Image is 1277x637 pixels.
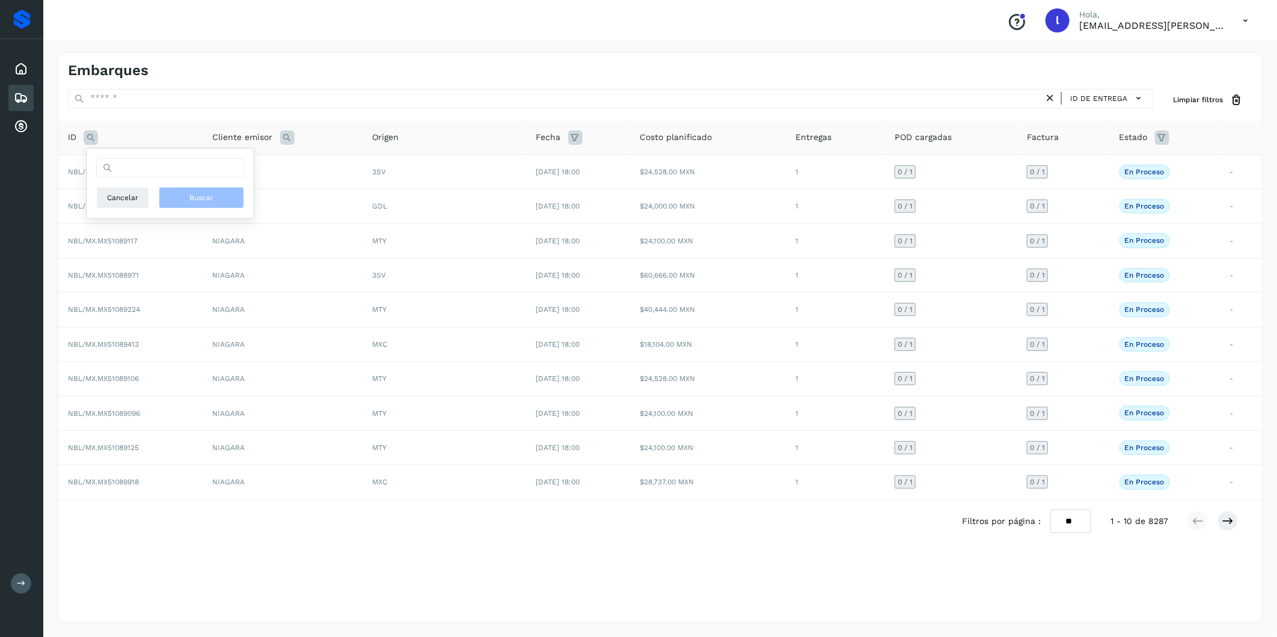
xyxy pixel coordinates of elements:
td: - [1220,362,1262,396]
span: Entregas [796,131,832,144]
p: En proceso [1125,305,1165,314]
span: [DATE] 18:00 [536,374,580,383]
span: [DATE] 18:00 [536,202,580,210]
td: 1 [786,224,886,258]
td: $18,104.00 MXN [630,327,786,361]
h4: Embarques [68,62,149,79]
td: 1 [786,430,886,465]
td: NIAGARA [203,430,363,465]
span: 0 / 1 [898,203,913,210]
span: NBL/MX.MX51089096 [68,409,140,418]
span: Estado [1119,131,1148,144]
span: 0 / 1 [898,444,913,451]
button: ID de entrega [1067,90,1148,107]
span: NBL/MX.MX51089106 [68,374,139,383]
td: $60,666.00 MXN [630,258,786,292]
p: lauraamalia.castillo@xpertal.com [1079,20,1223,31]
div: Inicio [8,56,34,82]
span: [DATE] 18:00 [536,305,580,314]
p: En proceso [1125,409,1165,417]
td: $24,000.00 MXN [630,189,786,224]
span: Costo planificado [640,131,712,144]
td: NIAGARA [203,327,363,361]
span: NBL/MX.MX51089125 [68,443,139,452]
td: 1 [786,258,886,292]
span: 0 / 1 [1030,410,1045,417]
span: 0 / 1 [898,478,913,486]
span: [DATE] 18:00 [536,443,580,452]
button: Limpiar filtros [1163,89,1252,111]
span: POD cargadas [895,131,952,144]
td: NIAGARA [203,189,363,224]
span: Filtros por página : [962,515,1041,528]
span: 0 / 1 [898,168,913,175]
td: - [1220,224,1262,258]
p: En proceso [1125,271,1165,279]
span: GDL [372,202,387,210]
span: MTY [372,443,387,452]
td: - [1220,327,1262,361]
span: NBL/MX.MX51089117 [68,237,138,245]
td: $24,100.00 MXN [630,396,786,430]
span: Limpiar filtros [1173,94,1223,105]
span: 0 / 1 [898,341,913,348]
td: 1 [786,327,886,361]
span: [DATE] 18:00 [536,340,580,349]
span: NBL/MX.MX51089413 [68,340,139,349]
td: - [1220,293,1262,327]
td: $24,100.00 MXN [630,224,786,258]
td: NIAGARA [203,396,363,430]
td: $24,528.00 MXN [630,362,786,396]
span: NBL/MX.MX51089918 [68,478,139,486]
span: Factura [1027,131,1059,144]
span: [DATE] 18:00 [536,478,580,486]
p: En proceso [1125,340,1165,349]
p: En proceso [1125,202,1165,210]
span: [DATE] 18:00 [536,409,580,418]
span: 0 / 1 [1030,168,1045,175]
td: - [1220,465,1262,499]
span: 0 / 1 [1030,375,1045,382]
span: NBL/MX.MX51089224 [68,305,140,314]
span: MTY [372,237,387,245]
span: MTY [372,374,387,383]
span: NBL/MX.MX51089440 [68,168,140,176]
span: 0 / 1 [898,306,913,313]
span: 0 / 1 [1030,306,1045,313]
td: 1 [786,396,886,430]
td: - [1220,154,1262,189]
span: [DATE] 18:00 [536,271,580,279]
td: 1 [786,189,886,224]
td: 1 [786,362,886,396]
p: En proceso [1125,374,1165,383]
span: 3SV [372,271,386,279]
div: Cuentas por cobrar [8,114,34,140]
span: 0 / 1 [898,410,913,417]
p: En proceso [1125,478,1165,486]
p: En proceso [1125,443,1165,452]
span: 0 / 1 [1030,203,1045,210]
span: 0 / 1 [1030,237,1045,245]
td: - [1220,258,1262,292]
span: NBL/MX.MX51088971 [68,271,139,279]
p: En proceso [1125,168,1165,176]
span: 0 / 1 [1030,341,1045,348]
td: 1 [786,154,886,189]
td: - [1220,396,1262,430]
span: 0 / 1 [898,375,913,382]
p: Hola, [1079,10,1223,20]
span: MTY [372,409,387,418]
td: NIAGARA [203,224,363,258]
td: NIAGARA [203,258,363,292]
span: 0 / 1 [1030,444,1045,451]
span: 0 / 1 [1030,272,1045,279]
span: NBL/MX.MX51089548 [68,202,140,210]
span: 0 / 1 [898,272,913,279]
td: $28,737.00 MXN [630,465,786,499]
td: NIAGARA [203,465,363,499]
td: 1 [786,465,886,499]
td: - [1220,189,1262,224]
p: En proceso [1125,236,1165,245]
div: Embarques [8,85,34,111]
span: Origen [372,131,399,144]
